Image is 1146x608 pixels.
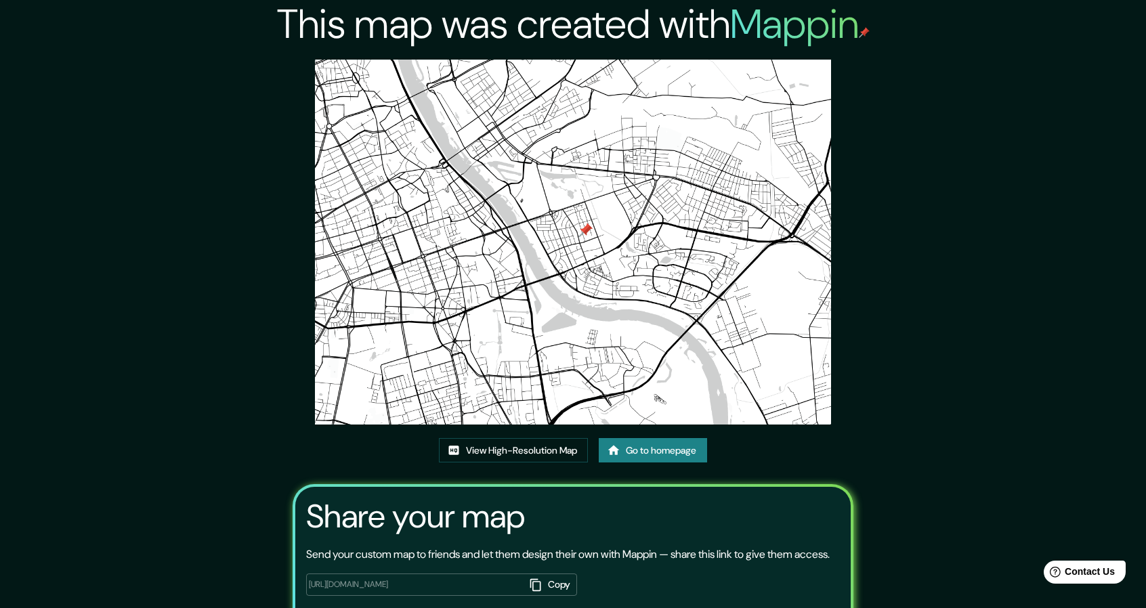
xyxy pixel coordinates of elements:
[524,573,577,596] button: Copy
[306,546,830,563] p: Send your custom map to friends and let them design their own with Mappin — share this link to gi...
[599,438,707,463] a: Go to homepage
[859,27,870,38] img: mappin-pin
[306,498,525,536] h3: Share your map
[1025,555,1131,593] iframe: Help widget launcher
[439,438,588,463] a: View High-Resolution Map
[315,60,831,425] img: created-map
